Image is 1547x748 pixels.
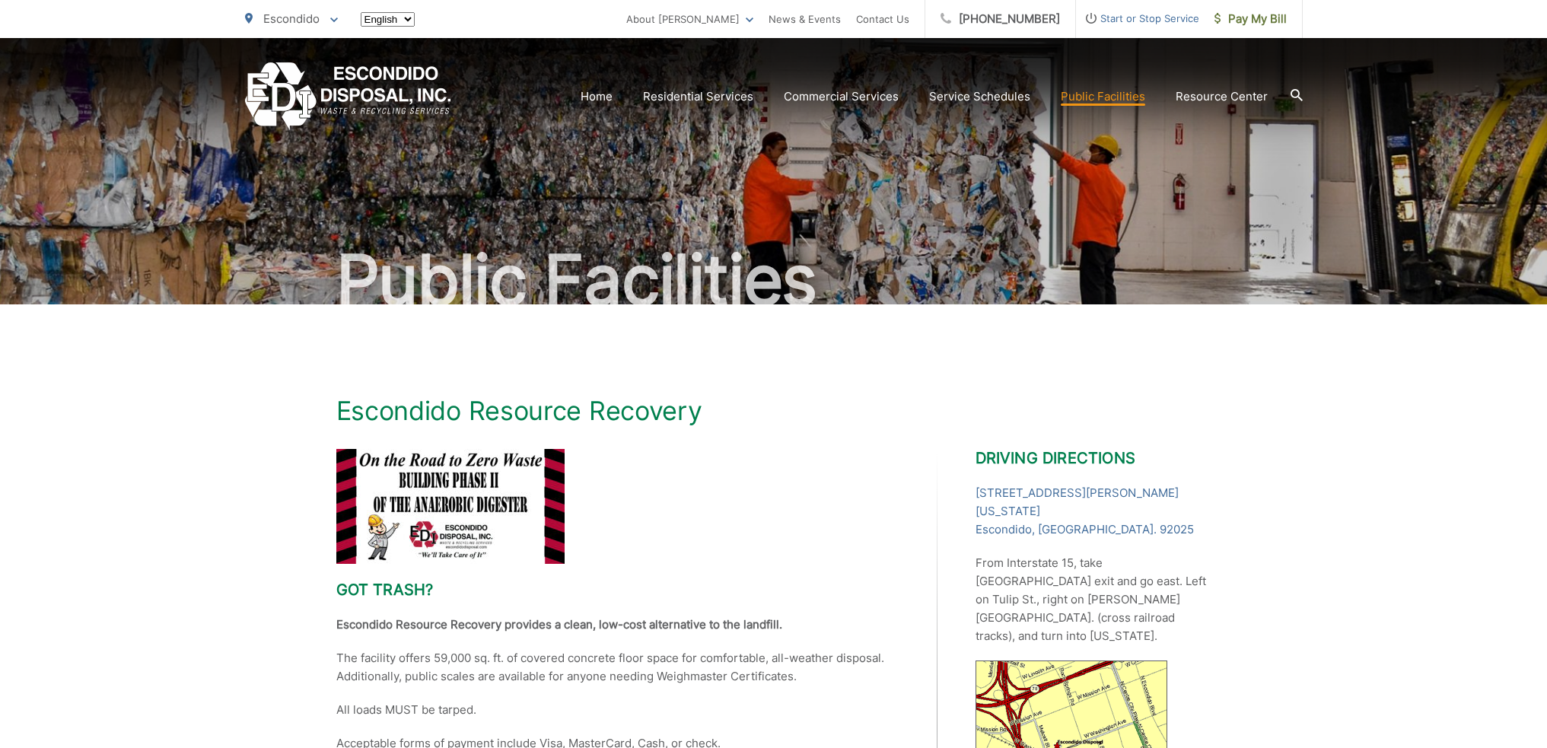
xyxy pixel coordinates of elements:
a: Residential Services [643,88,753,106]
a: Resource Center [1176,88,1268,106]
a: News & Events [769,10,841,28]
select: Select a language [361,12,415,27]
h2: Driving Directions [976,449,1211,467]
span: Pay My Bill [1214,10,1287,28]
h2: Got trash? [336,581,899,599]
a: [STREET_ADDRESS][PERSON_NAME][US_STATE]Escondido, [GEOGRAPHIC_DATA]. 92025 [976,484,1211,539]
h2: Public Facilities [245,242,1303,318]
span: Escondido [263,11,320,26]
p: The facility offers 59,000 sq. ft. of covered concrete floor space for comfortable, all-weather d... [336,649,899,686]
a: Contact Us [856,10,909,28]
p: From Interstate 15, take [GEOGRAPHIC_DATA] exit and go east. Left on Tulip St., right on [PERSON_... [976,554,1211,645]
a: Home [581,88,613,106]
a: About [PERSON_NAME] [626,10,753,28]
a: Service Schedules [929,88,1030,106]
h1: Escondido Resource Recovery [336,396,1211,426]
p: All loads MUST be tarped. [336,701,899,719]
strong: Escondido Resource Recovery provides a clean, low-cost alternative to the landfill. [336,617,782,632]
a: Commercial Services [784,88,899,106]
a: Public Facilities [1061,88,1145,106]
a: EDCD logo. Return to the homepage. [245,62,451,130]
